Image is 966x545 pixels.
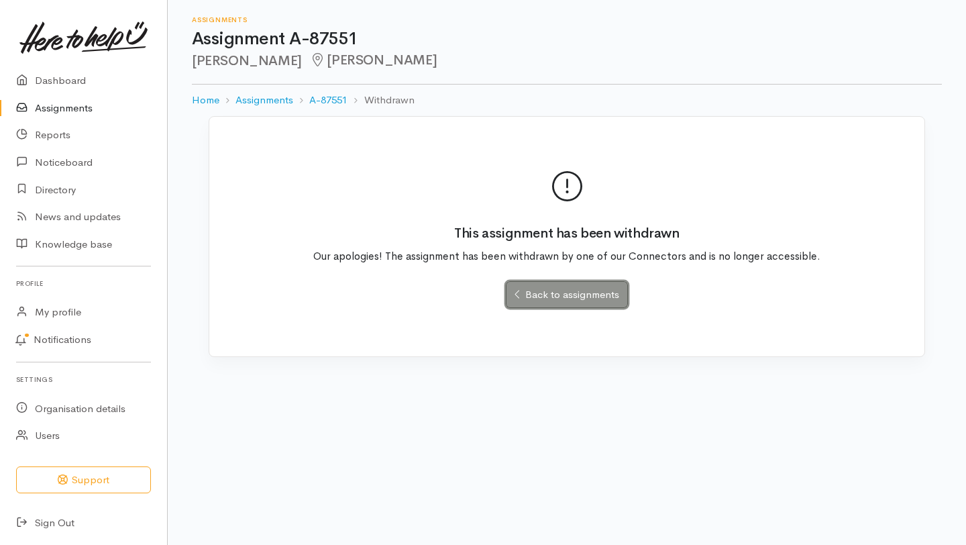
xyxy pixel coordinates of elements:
[16,275,151,293] h6: Profile
[310,52,437,68] span: [PERSON_NAME]
[16,466,151,494] button: Support
[192,53,942,68] h2: [PERSON_NAME]
[258,226,876,241] h2: This assignment has been withdrawn
[235,93,293,108] a: Assignments
[347,93,414,108] li: Withdrawn
[309,93,347,108] a: A-87551
[192,85,942,116] nav: breadcrumb
[192,30,942,49] h1: Assignment A-87551
[16,370,151,389] h6: Settings
[506,281,627,309] a: Back to assignments
[258,249,876,265] p: Our apologies! The assignment has been withdrawn by one of our Connectors and is no longer access...
[192,16,942,23] h6: Assignments
[192,93,219,108] a: Home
